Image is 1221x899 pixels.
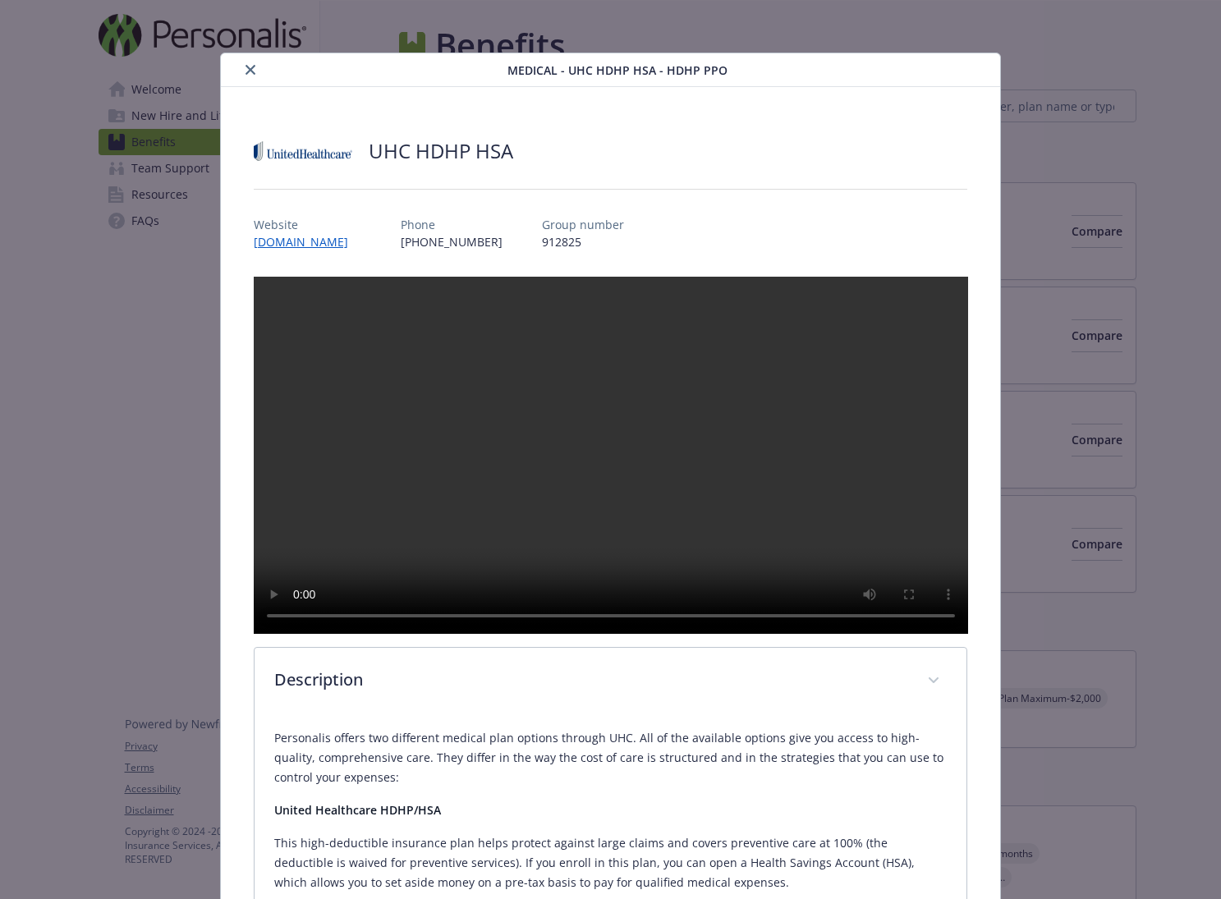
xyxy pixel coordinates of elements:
[274,833,948,892] p: This high-deductible insurance plan helps protect against large claims and covers preventive care...
[507,62,728,79] span: Medical - UHC HDHP HSA - HDHP PPO
[254,126,352,176] img: United Healthcare Insurance Company
[369,137,513,165] h2: UHC HDHP HSA
[274,802,441,818] strong: United Healthcare HDHP/HSA
[254,234,361,250] a: [DOMAIN_NAME]
[255,648,967,715] div: Description
[401,233,503,250] p: [PHONE_NUMBER]
[254,216,361,233] p: Website
[401,216,503,233] p: Phone
[542,216,624,233] p: Group number
[241,60,260,80] button: close
[542,233,624,250] p: 912825
[274,728,948,787] p: Personalis offers two different medical plan options through UHC. All of the available options gi...
[274,667,908,692] p: Description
